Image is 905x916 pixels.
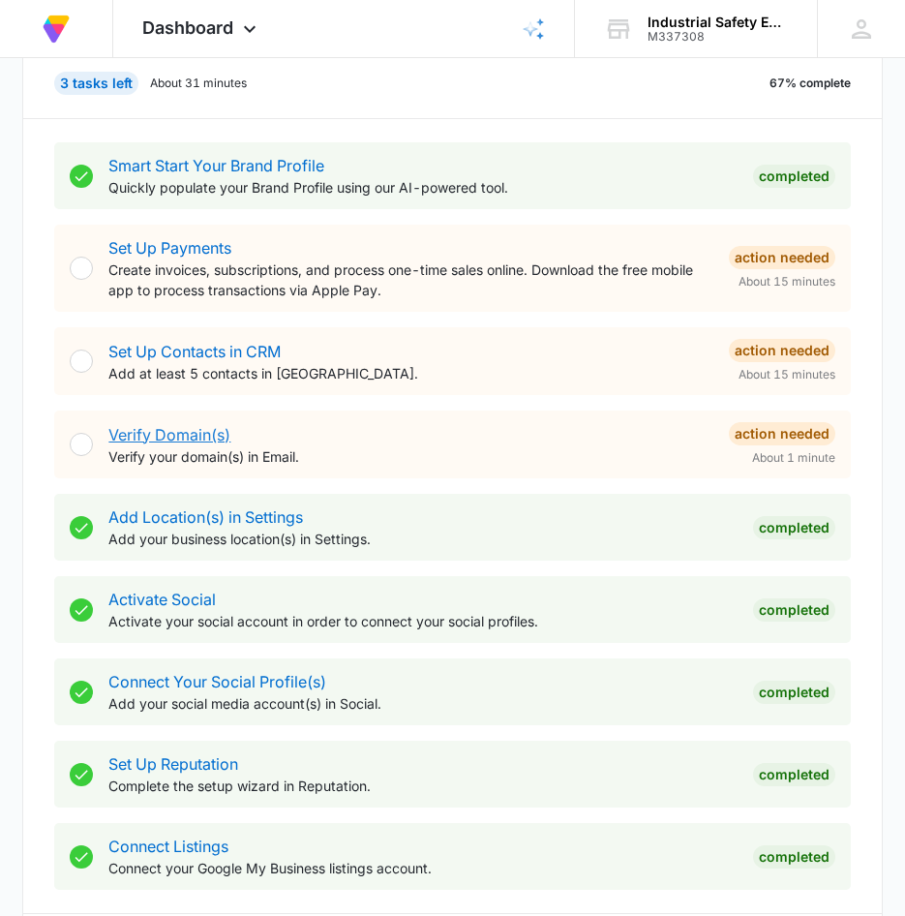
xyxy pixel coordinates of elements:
p: Add at least 5 contacts in [GEOGRAPHIC_DATA]. [108,363,712,383]
p: Connect your Google My Business listings account. [108,858,737,878]
a: Smart Start Your Brand Profile [108,156,324,175]
a: Verify Domain(s) [108,425,230,444]
p: Quickly populate your Brand Profile using our AI-powered tool. [108,177,737,198]
div: account name [648,15,789,30]
div: Completed [753,165,835,188]
div: Action Needed [729,339,835,362]
img: Volusion [39,12,74,46]
a: Connect Listings [108,837,228,856]
div: Completed [753,516,835,539]
div: Completed [753,763,835,786]
p: Verify your domain(s) in Email. [108,446,712,467]
span: Dashboard [142,17,233,38]
a: Set Up Payments [108,238,231,258]
span: About 15 minutes [739,273,835,290]
div: Completed [753,681,835,704]
p: Complete the setup wizard in Reputation. [108,776,737,796]
a: Add Location(s) in Settings [108,507,303,527]
a: Set Up Reputation [108,754,238,774]
p: Activate your social account in order to connect your social profiles. [108,611,737,631]
a: Connect Your Social Profile(s) [108,672,326,691]
div: Completed [753,845,835,869]
span: About 15 minutes [739,366,835,383]
p: Create invoices, subscriptions, and process one-time sales online. Download the free mobile app t... [108,260,712,300]
div: account id [648,30,789,44]
p: About 31 minutes [150,75,247,92]
div: Action Needed [729,422,835,445]
p: 67% complete [769,75,851,92]
p: Add your social media account(s) in Social. [108,693,737,714]
a: Activate Social [108,590,216,609]
div: Completed [753,598,835,622]
span: About 1 minute [752,449,835,467]
div: 3 tasks left [54,72,138,95]
div: Action Needed [729,246,835,269]
p: Add your business location(s) in Settings. [108,529,737,549]
a: Set Up Contacts in CRM [108,342,281,361]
